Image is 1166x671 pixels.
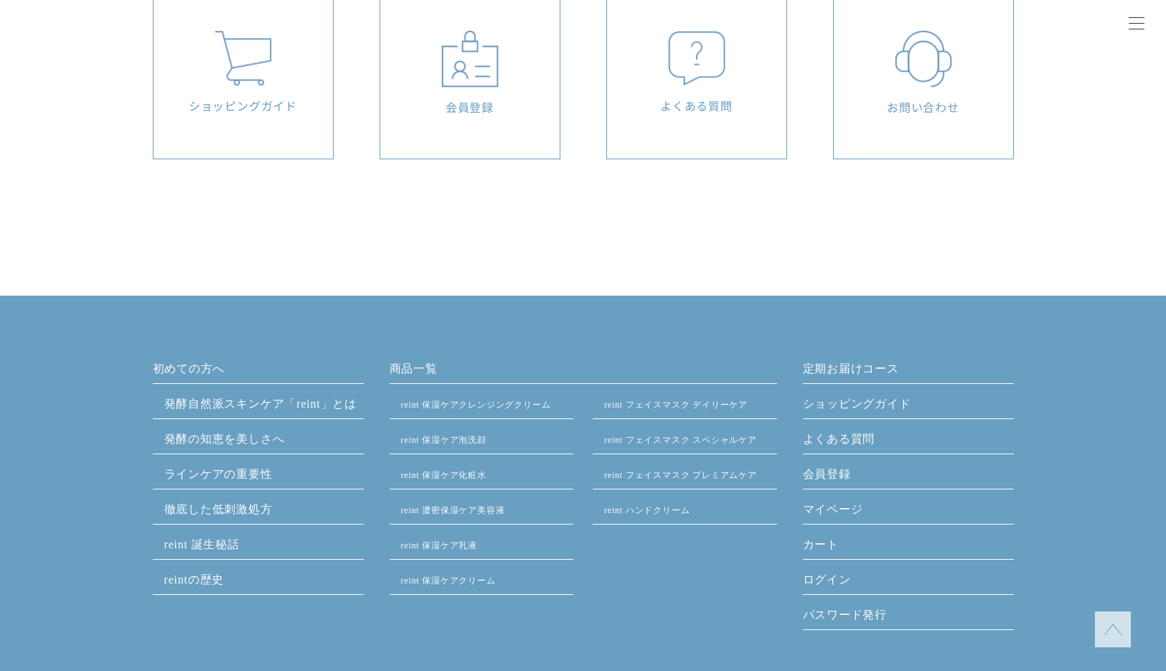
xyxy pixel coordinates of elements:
p: 会員登録 [387,98,553,116]
a: 初めての方へ [153,360,364,383]
a: カート [803,536,1014,559]
a: reint フェイスマスク デイリーケア [604,400,748,410]
img: アイコン [895,30,952,88]
p: よくある質問 [614,97,779,114]
img: アイコン [668,31,725,86]
a: 発酵の知恵を美しさへ [164,433,285,445]
a: reint ハンドクリーム [604,505,690,515]
a: reint 濃密保湿ケア美容液 [401,505,505,515]
a: reint 保湿ケアクリーム [401,576,496,586]
a: reint 保湿ケア泡洗顔 [401,435,486,445]
a: 定期お届けコース [803,360,1014,383]
a: ラインケアの重要性 [164,468,273,480]
a: reint 保湿ケア化粧水 [401,470,486,480]
a: 徹底した低刺激処方 [164,503,273,515]
img: アイコン [215,31,272,86]
a: reint 保湿ケア乳液 [401,540,478,550]
img: topに戻る [1104,621,1122,638]
a: reintの歴史 [164,573,225,586]
a: reint フェイスマスク プレミアムケア [604,470,757,480]
a: ログイン [803,571,1014,594]
a: 会員登録 [803,466,1014,489]
a: reint フェイスマスク スペシャルケア [604,435,757,445]
a: reint 保湿ケアクレンジングクリーム [401,400,551,410]
a: よくある質問 [803,431,1014,454]
a: ショッピングガイド [803,395,1014,418]
p: お問い合わせ [841,98,1006,116]
img: アイコン [441,30,499,88]
a: 発酵⾃然派スキンケア「reint」とは [164,398,357,410]
a: パスワード発行 [803,606,1014,629]
p: ショッピングガイド [161,97,326,114]
a: マイページ [803,501,1014,524]
a: reint 誕生秘話 [164,538,240,550]
a: 商品一覧 [390,360,777,383]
